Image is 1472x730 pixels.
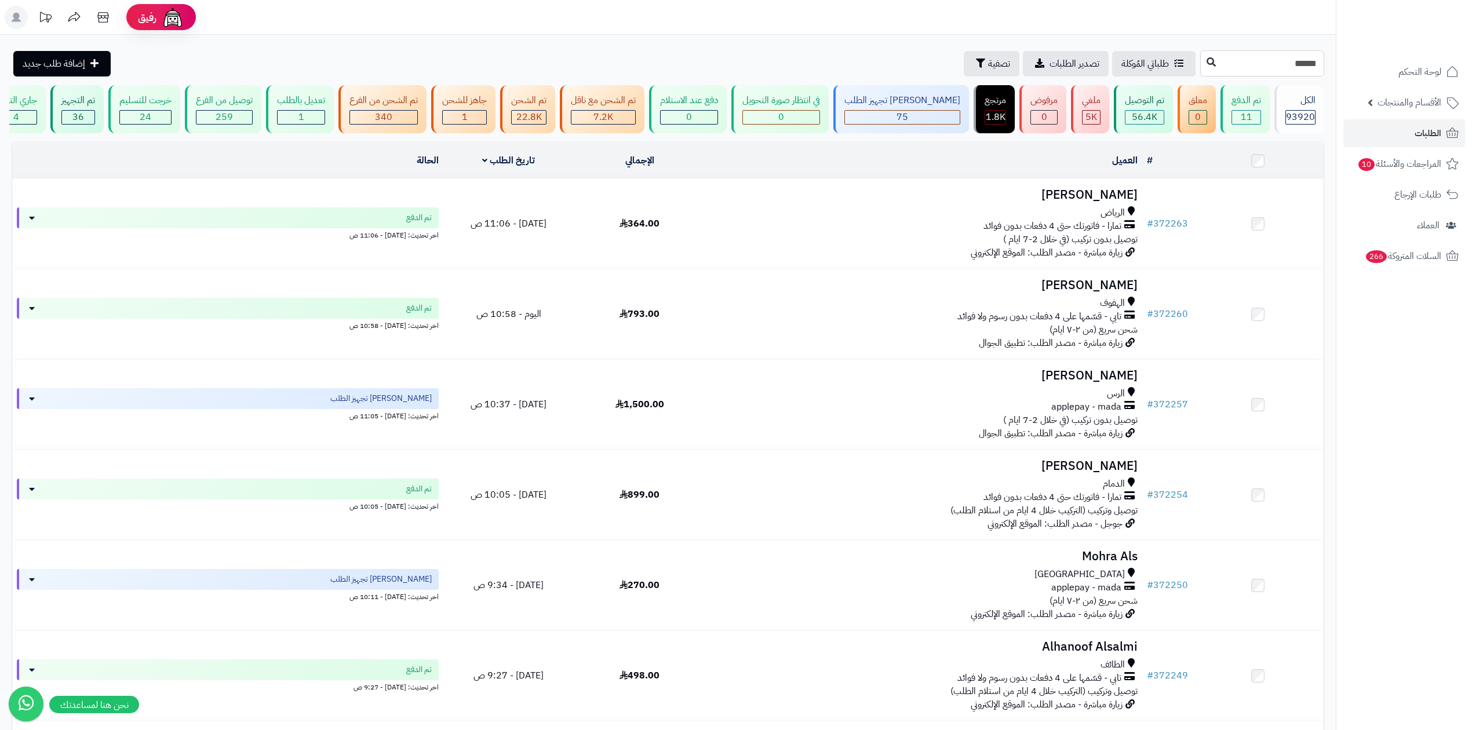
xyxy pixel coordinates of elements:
[336,85,429,133] a: تم الشحن من الفرع 340
[443,111,486,124] div: 1
[661,111,717,124] div: 0
[558,85,647,133] a: تم الشحن مع ناقل 7.2K
[429,85,498,133] a: جاهز للشحن 1
[1285,94,1316,107] div: الكل
[442,94,487,107] div: جاهز للشحن
[1069,85,1112,133] a: ملغي 5K
[1398,64,1441,80] span: لوحة التحكم
[1147,397,1153,411] span: #
[406,664,432,676] span: تم الدفع
[298,110,304,124] span: 1
[1121,57,1169,71] span: طلباتي المُوكلة
[844,94,960,107] div: [PERSON_NAME] تجهيز الطلب
[1365,248,1441,264] span: السلات المتروكة
[1050,323,1138,337] span: شحن سريع (من ٢-٧ ايام)
[473,578,544,592] span: [DATE] - 9:34 ص
[330,574,432,585] span: [PERSON_NAME] تجهيز الطلب
[988,517,1123,531] span: جوجل - مصدر الطلب: الموقع الإلكتروني
[710,550,1138,563] h3: Mohra Als
[571,111,635,124] div: 7223
[831,85,971,133] a: [PERSON_NAME] تجهيز الطلب 75
[1415,125,1441,141] span: الطلبات
[277,94,325,107] div: تعديل بالطلب
[471,217,546,231] span: [DATE] - 11:06 ص
[1147,578,1153,592] span: #
[1031,111,1057,124] div: 0
[417,154,439,167] a: الحالة
[1343,211,1465,239] a: العملاء
[985,94,1006,107] div: مرتجع
[23,57,85,71] span: إضافة طلب جديد
[1107,387,1125,400] span: الرس
[1051,400,1121,414] span: applepay - mada
[1103,477,1125,491] span: الدمام
[1051,581,1121,594] span: applepay - mada
[1357,156,1441,172] span: المراجعات والأسئلة
[1241,110,1252,124] span: 11
[1050,57,1099,71] span: تصدير الطلبات
[593,110,613,124] span: 7.2K
[1003,232,1138,246] span: توصيل بدون تركيب (في خلال 2-7 ايام )
[710,640,1138,654] h3: Alhanoof Alsalmi
[778,110,784,124] span: 0
[1017,85,1069,133] a: مرفوض 0
[986,110,1005,124] span: 1.8K
[743,111,819,124] div: 0
[1232,111,1260,124] div: 11
[406,212,432,224] span: تم الدفع
[1003,413,1138,427] span: توصيل بدون تركيب (في خلال 2-7 ايام )
[1101,658,1125,671] span: الطائف
[216,110,233,124] span: 259
[979,336,1123,350] span: زيارة مباشرة - مصدر الطلب: تطبيق الجوال
[482,154,535,167] a: تاريخ الطلب
[1125,111,1164,124] div: 56408
[196,111,252,124] div: 259
[950,503,1138,517] span: توصيل وتركيب (التركيب خلال 4 ايام من استلام الطلب)
[120,111,171,124] div: 24
[1175,85,1218,133] a: معلق 0
[845,111,960,124] div: 75
[462,110,468,124] span: 1
[1147,307,1153,321] span: #
[13,51,111,76] a: إضافة طلب جديد
[660,94,718,107] div: دفع عند الاستلام
[17,409,439,421] div: اخر تحديث: [DATE] - 11:05 ص
[985,111,1005,124] div: 1800
[625,154,654,167] a: الإجمالي
[957,671,1121,685] span: تابي - قسّمها على 4 دفعات بدون رسوم ولا فوائد
[647,85,729,133] a: دفع عند الاستلام 0
[471,488,546,502] span: [DATE] - 10:05 ص
[161,6,184,29] img: ai-face.png
[1030,94,1058,107] div: مرفوض
[17,680,439,692] div: اخر تحديث: [DATE] - 9:27 ص
[330,393,432,404] span: [PERSON_NAME] تجهيز الطلب
[106,85,183,133] a: خرجت للتسليم 24
[1041,110,1047,124] span: 0
[1343,150,1465,178] a: المراجعات والأسئلة10
[1393,32,1461,57] img: logo-2.png
[138,10,156,24] span: رفيق
[964,51,1019,76] button: تصفية
[1147,217,1188,231] a: #372263
[119,94,172,107] div: خرجت للتسليم
[729,85,831,133] a: في انتظار صورة التحويل 0
[1147,397,1188,411] a: #372257
[1147,217,1153,231] span: #
[140,110,151,124] span: 24
[710,279,1138,292] h3: [PERSON_NAME]
[516,110,542,124] span: 22.8K
[710,188,1138,202] h3: [PERSON_NAME]
[1195,110,1201,124] span: 0
[957,310,1121,323] span: تابي - قسّمها على 4 دفعات بدون رسوم ولا فوائد
[1417,217,1440,233] span: العملاء
[13,110,19,124] span: 4
[1343,242,1465,270] a: السلات المتروكة266
[1147,154,1153,167] a: #
[1358,158,1375,171] span: 10
[1147,669,1153,682] span: #
[62,111,94,124] div: 36
[196,94,253,107] div: توصيل من الفرع
[17,499,439,512] div: اخر تحديث: [DATE] - 10:05 ص
[1034,568,1125,581] span: [GEOGRAPHIC_DATA]
[971,85,1017,133] a: مرتجع 1.8K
